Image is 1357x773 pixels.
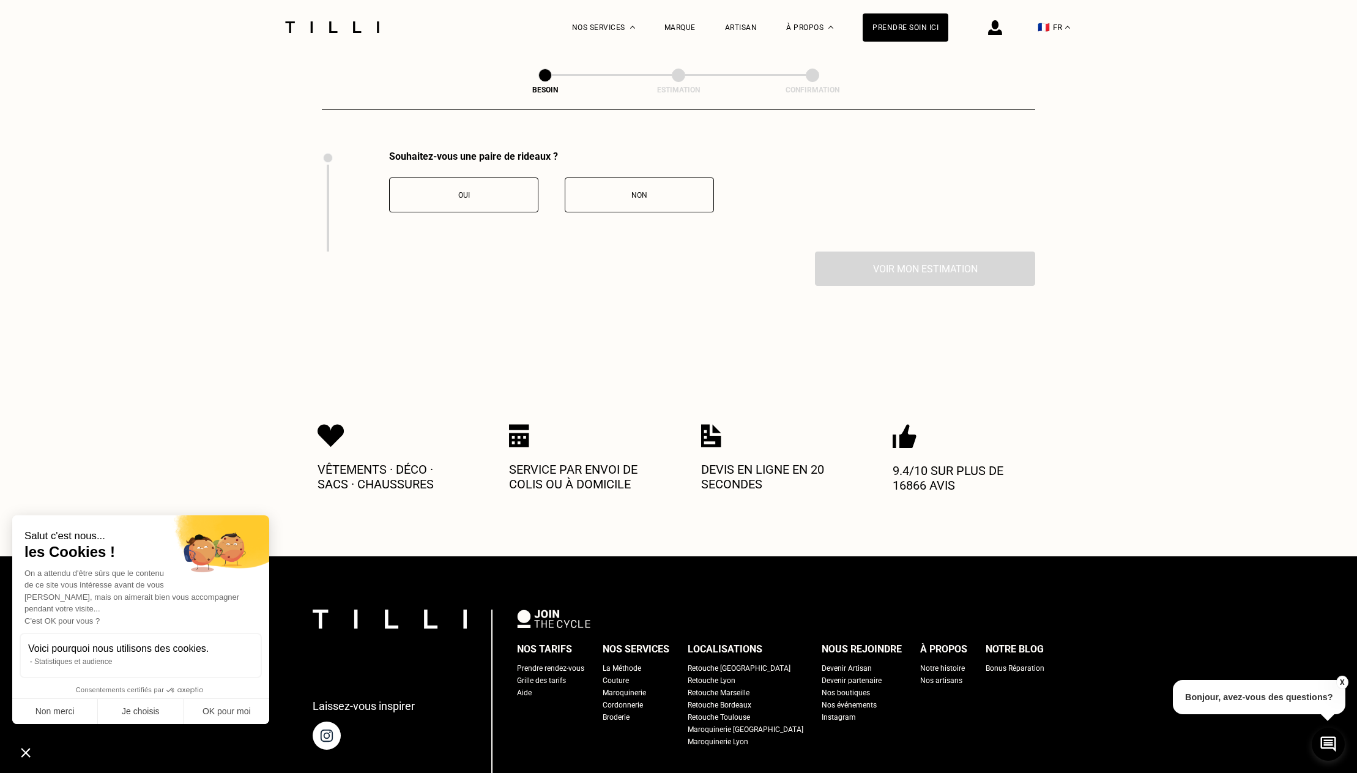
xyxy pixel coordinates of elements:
button: Non [565,177,714,212]
div: Besoin [484,86,606,94]
div: Notre blog [986,640,1044,659]
a: Couture [603,674,629,687]
a: Bonus Réparation [986,662,1044,674]
span: Non [631,191,647,200]
img: Menu déroulant à propos [828,26,833,29]
div: Confirmation [751,86,874,94]
div: Localisations [688,640,762,659]
img: icône connexion [988,20,1002,35]
img: Icon [893,424,916,449]
a: Nos artisans [920,674,962,687]
a: Prendre rendez-vous [517,662,584,674]
img: page instagram de Tilli une retoucherie à domicile [313,722,341,750]
a: Devenir partenaire [822,674,882,687]
img: Menu déroulant [630,26,635,29]
img: menu déroulant [1065,26,1070,29]
img: Icon [701,424,721,447]
p: Bonjour, avez-vous des questions? [1173,680,1345,714]
a: Notre histoire [920,662,965,674]
p: Laissez-vous inspirer [313,700,415,712]
p: Vêtements · Déco · Sacs · Chaussures [318,462,464,491]
a: Marque [664,23,696,32]
a: Retouche Bordeaux [688,699,751,711]
a: Cordonnerie [603,699,643,711]
div: Souhaitez-vous une paire de rideaux ? [389,151,714,162]
img: Icon [509,424,529,447]
a: Retouche Marseille [688,687,749,699]
a: Retouche Toulouse [688,711,750,723]
a: Aide [517,687,532,699]
div: Nous rejoindre [822,640,902,659]
img: logo Tilli [313,610,467,629]
a: Artisan [725,23,757,32]
a: Nos boutiques [822,687,870,699]
a: Retouche [GEOGRAPHIC_DATA] [688,662,790,674]
p: Service par envoi de colis ou à domicile [509,462,656,491]
div: Estimation [617,86,740,94]
button: X [1336,676,1348,689]
span: Oui [458,191,470,200]
a: La Méthode [603,662,641,674]
span: 🇫🇷 [1038,21,1050,33]
img: Icon [318,424,344,447]
p: 9.4/10 sur plus de 16866 avis [893,463,1039,493]
a: Devenir Artisan [822,662,872,674]
p: Devis en ligne en 20 secondes [701,462,848,491]
a: Retouche Lyon [688,674,735,687]
div: Nos services [603,640,669,659]
a: Maroquinerie [GEOGRAPHIC_DATA] [688,723,803,736]
a: Instagram [822,711,856,723]
a: Broderie [603,711,630,723]
img: logo Join The Cycle [517,610,590,628]
a: Maroquinerie [603,687,646,699]
a: Nos événements [822,699,877,711]
div: À propos [920,640,967,659]
div: Nos tarifs [517,640,572,659]
button: Oui [389,177,538,212]
a: Grille des tarifs [517,674,566,687]
img: Logo du service de couturière Tilli [281,21,384,33]
a: Maroquinerie Lyon [688,736,748,748]
a: Prendre soin ici [863,13,948,42]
